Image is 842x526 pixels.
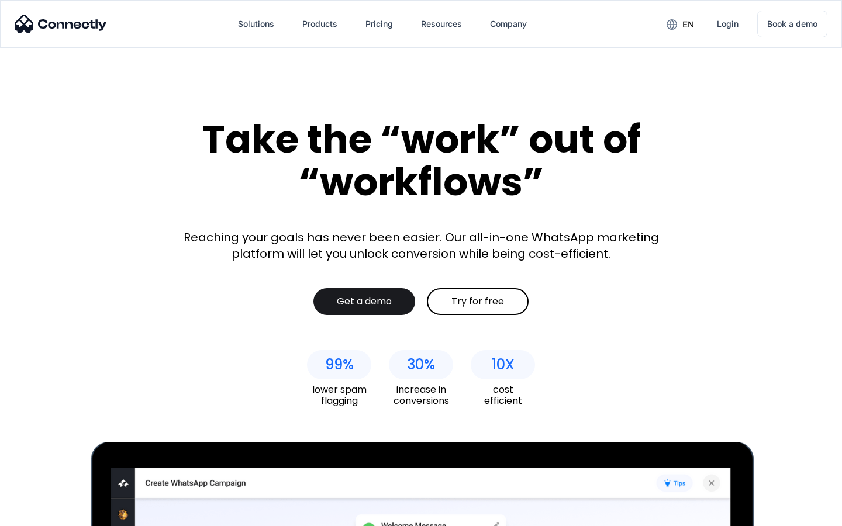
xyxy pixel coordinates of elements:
[307,384,371,406] div: lower spam flagging
[708,10,748,38] a: Login
[238,16,274,32] div: Solutions
[158,118,684,203] div: Take the “work” out of “workflows”
[15,15,107,33] img: Connectly Logo
[356,10,402,38] a: Pricing
[337,296,392,307] div: Get a demo
[389,384,453,406] div: increase in conversions
[682,16,694,33] div: en
[302,16,337,32] div: Products
[365,16,393,32] div: Pricing
[325,357,354,373] div: 99%
[175,229,667,262] div: Reaching your goals has never been easier. Our all-in-one WhatsApp marketing platform will let yo...
[757,11,827,37] a: Book a demo
[421,16,462,32] div: Resources
[490,16,527,32] div: Company
[407,357,435,373] div: 30%
[492,357,515,373] div: 10X
[313,288,415,315] a: Get a demo
[471,384,535,406] div: cost efficient
[717,16,739,32] div: Login
[451,296,504,307] div: Try for free
[427,288,529,315] a: Try for free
